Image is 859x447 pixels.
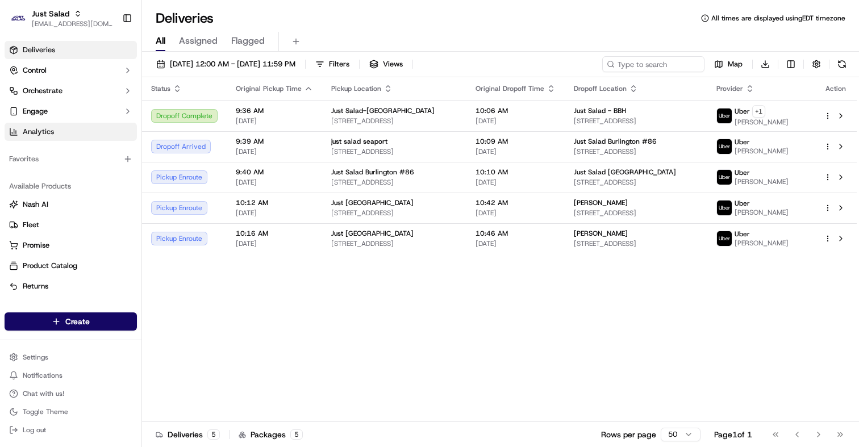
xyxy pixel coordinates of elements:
span: [PERSON_NAME] [574,198,628,207]
button: [DATE] 12:00 AM - [DATE] 11:59 PM [151,56,301,72]
span: Chat with us! [23,389,64,398]
input: Type to search [602,56,704,72]
button: Just Salad [32,8,69,19]
span: All times are displayed using EDT timezone [711,14,845,23]
button: Engage [5,102,137,120]
button: Settings [5,349,137,365]
span: Provider [716,84,743,93]
span: 9:40 AM [236,168,313,177]
a: Analytics [5,123,137,141]
span: Flagged [231,34,265,48]
span: Map [728,59,743,69]
span: [DATE] [476,239,556,248]
div: We're available if you need us! [51,120,156,129]
img: 1727276513143-84d647e1-66c0-4f92-a045-3c9f9f5dfd92 [24,108,44,129]
span: Uber [735,168,750,177]
button: Map [709,56,748,72]
span: Uber [735,199,750,208]
span: Original Dropoff Time [476,84,544,93]
span: Control [23,65,47,76]
span: Deliveries [23,45,55,55]
div: Past conversations [11,148,76,157]
img: Joana Marie Avellanoza [11,165,30,183]
a: Fleet [9,220,132,230]
div: 5 [290,429,303,440]
img: uber-new-logo.jpeg [717,231,732,246]
span: Just [GEOGRAPHIC_DATA] [331,198,414,207]
span: Pickup Location [331,84,381,93]
img: uber-new-logo.jpeg [717,139,732,154]
span: Returns [23,281,48,291]
span: Create [65,316,90,327]
span: Just Salad [GEOGRAPHIC_DATA] [574,168,676,177]
button: Product Catalog [5,257,137,275]
span: Settings [23,353,48,362]
span: Orchestrate [23,86,62,96]
span: 10:42 AM [476,198,556,207]
span: [PERSON_NAME] [PERSON_NAME] [35,176,151,185]
span: [DATE] 12:00 AM - [DATE] 11:59 PM [170,59,295,69]
img: Just Salad [9,14,27,23]
a: Powered byPylon [80,250,137,260]
span: [STREET_ADDRESS] [331,116,457,126]
span: Pylon [113,251,137,260]
p: Welcome 👋 [11,45,207,64]
span: Uber [735,229,750,239]
span: [STREET_ADDRESS] [574,239,699,248]
span: [DATE] [159,176,182,185]
button: Chat with us! [5,386,137,402]
span: Filters [329,59,349,69]
span: Original Pickup Time [236,84,302,93]
span: 10:10 AM [476,168,556,177]
div: Favorites [5,150,137,168]
button: Returns [5,277,137,295]
span: [EMAIL_ADDRESS][DOMAIN_NAME] [32,19,113,28]
a: Promise [9,240,132,250]
div: Deliveries [156,429,220,440]
a: Product Catalog [9,261,132,271]
span: Nash AI [23,199,48,210]
img: 1736555255976-a54dd68f-1ca7-489b-9aae-adbdc363a1c4 [23,177,32,186]
span: Views [383,59,403,69]
p: Rows per page [601,429,656,440]
span: [STREET_ADDRESS] [331,239,457,248]
div: 5 [207,429,220,440]
span: 10:46 AM [476,229,556,238]
button: Notifications [5,367,137,383]
button: Orchestrate [5,82,137,100]
button: Control [5,61,137,80]
button: Fleet [5,216,137,234]
span: 10:12 AM [236,198,313,207]
button: Start new chat [193,112,207,126]
span: [DATE] [476,116,556,126]
span: Dropoff Location [574,84,627,93]
img: uber-new-logo.jpeg [717,108,732,123]
a: Returns [9,281,132,291]
button: Refresh [834,56,850,72]
button: Just SaladJust Salad[EMAIL_ADDRESS][DOMAIN_NAME] [5,5,118,32]
button: Views [364,56,408,72]
span: Promise [23,240,49,250]
span: [DATE] [476,178,556,187]
span: [STREET_ADDRESS] [331,147,457,156]
div: 📗 [11,224,20,233]
span: [DATE] [476,208,556,218]
span: 9:36 AM [236,106,313,115]
span: 10:06 AM [476,106,556,115]
img: Nash [11,11,34,34]
span: All [156,34,165,48]
span: 10:16 AM [236,229,313,238]
span: • [153,176,157,185]
span: [PERSON_NAME] [735,239,789,248]
img: uber-new-logo.jpeg [717,200,732,215]
span: Assigned [179,34,218,48]
div: Available Products [5,177,137,195]
span: Knowledge Base [23,223,87,235]
a: 💻API Documentation [91,219,187,239]
span: [STREET_ADDRESS] [574,208,699,218]
a: Nash AI [9,199,132,210]
span: API Documentation [107,223,182,235]
span: Just Salad - BBH [574,106,626,115]
span: 9:39 AM [236,137,313,146]
button: Create [5,312,137,331]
